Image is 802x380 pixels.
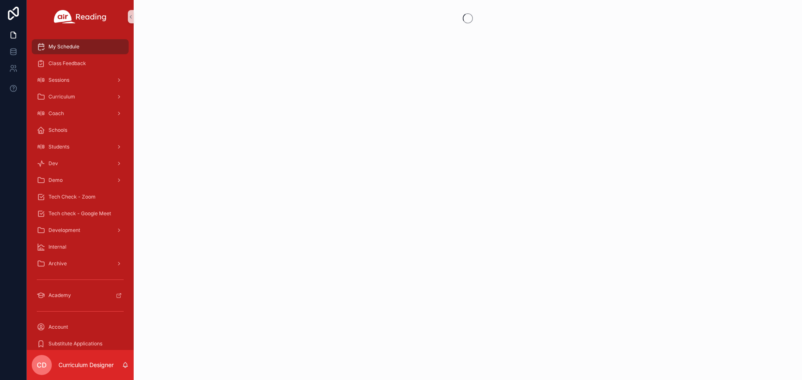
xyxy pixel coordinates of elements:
span: Curriculum [48,93,75,100]
span: Archive [48,260,67,267]
span: Academy [48,292,71,299]
p: Curriculum Designer [58,361,114,369]
a: Internal [32,239,129,254]
a: Class Feedback [32,56,129,71]
span: Development [48,227,80,234]
span: Coach [48,110,64,117]
a: Development [32,223,129,238]
img: App logo [54,10,107,23]
span: Account [48,324,68,330]
span: Substitute Applications [48,340,102,347]
span: Internal [48,244,66,250]
span: Class Feedback [48,60,86,67]
a: Students [32,139,129,154]
span: Schools [48,127,67,133]
span: Students [48,143,69,150]
a: Substitute Applications [32,336,129,351]
span: Sessions [48,77,69,83]
a: Archive [32,256,129,271]
a: Tech Check - Zoom [32,189,129,204]
a: Coach [32,106,129,121]
span: Tech Check - Zoom [48,194,96,200]
a: Schools [32,123,129,138]
a: Tech check - Google Meet [32,206,129,221]
a: Sessions [32,73,129,88]
a: Academy [32,288,129,303]
div: scrollable content [27,33,134,350]
span: Tech check - Google Meet [48,210,111,217]
a: Curriculum [32,89,129,104]
span: CD [37,360,47,370]
a: Account [32,320,129,335]
a: My Schedule [32,39,129,54]
span: Dev [48,160,58,167]
a: Demo [32,173,129,188]
a: Dev [32,156,129,171]
span: Demo [48,177,63,184]
span: My Schedule [48,43,79,50]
